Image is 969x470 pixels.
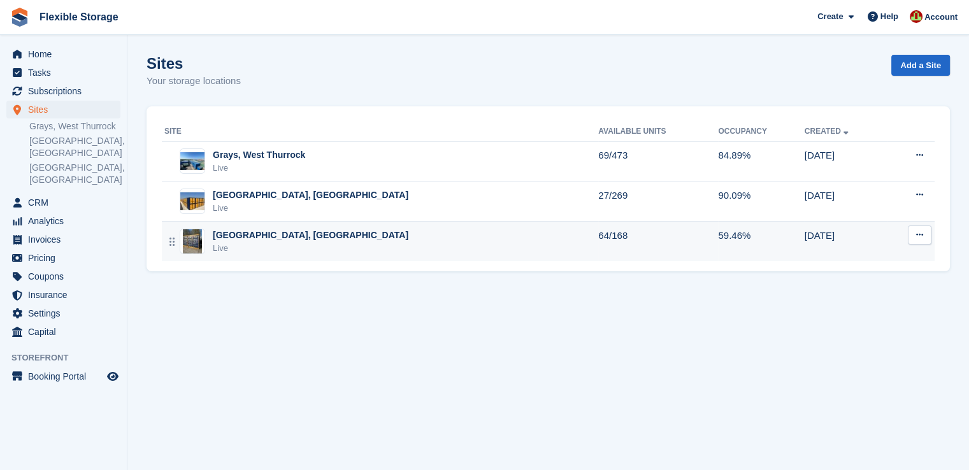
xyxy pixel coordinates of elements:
th: Available Units [598,122,718,142]
td: [DATE] [805,141,887,182]
a: menu [6,249,120,267]
a: Add a Site [891,55,950,76]
td: 59.46% [718,222,804,261]
span: Invoices [28,231,104,248]
a: menu [6,286,120,304]
div: Live [213,162,305,174]
td: [DATE] [805,222,887,261]
a: [GEOGRAPHIC_DATA], [GEOGRAPHIC_DATA] [29,162,120,186]
td: 84.89% [718,141,804,182]
div: Grays, West Thurrock [213,148,305,162]
a: menu [6,82,120,100]
span: CRM [28,194,104,211]
img: stora-icon-8386f47178a22dfd0bd8f6a31ec36ba5ce8667c1dd55bd0f319d3a0aa187defe.svg [10,8,29,27]
img: Image of Grays, West Thurrock site [180,152,205,171]
span: Sites [28,101,104,118]
a: menu [6,323,120,341]
div: [GEOGRAPHIC_DATA], [GEOGRAPHIC_DATA] [213,229,408,242]
span: Storefront [11,352,127,364]
a: menu [6,304,120,322]
a: [GEOGRAPHIC_DATA], [GEOGRAPHIC_DATA] [29,135,120,159]
div: Live [213,202,408,215]
a: Preview store [105,369,120,384]
a: menu [6,267,120,285]
a: menu [6,194,120,211]
td: [DATE] [805,182,887,222]
h1: Sites [147,55,241,72]
div: [GEOGRAPHIC_DATA], [GEOGRAPHIC_DATA] [213,189,408,202]
img: Image of Aveley, Essex site [180,192,205,211]
span: Capital [28,323,104,341]
div: Live [213,242,408,255]
a: menu [6,45,120,63]
a: menu [6,64,120,82]
a: menu [6,212,120,230]
a: menu [6,367,120,385]
th: Occupancy [718,122,804,142]
td: 69/473 [598,141,718,182]
span: Booking Portal [28,367,104,385]
span: Settings [28,304,104,322]
span: Home [28,45,104,63]
span: Subscriptions [28,82,104,100]
span: Help [880,10,898,23]
a: Created [805,127,851,136]
img: Image of Chelmsford, Essex site [183,229,202,254]
a: Flexible Storage [34,6,124,27]
th: Site [162,122,598,142]
a: Grays, West Thurrock [29,120,120,132]
span: Create [817,10,843,23]
span: Account [924,11,958,24]
a: menu [6,231,120,248]
span: Analytics [28,212,104,230]
span: Pricing [28,249,104,267]
span: Coupons [28,267,104,285]
td: 90.09% [718,182,804,222]
td: 27/269 [598,182,718,222]
img: David Jones [910,10,922,23]
span: Insurance [28,286,104,304]
a: menu [6,101,120,118]
span: Tasks [28,64,104,82]
p: Your storage locations [147,74,241,89]
td: 64/168 [598,222,718,261]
